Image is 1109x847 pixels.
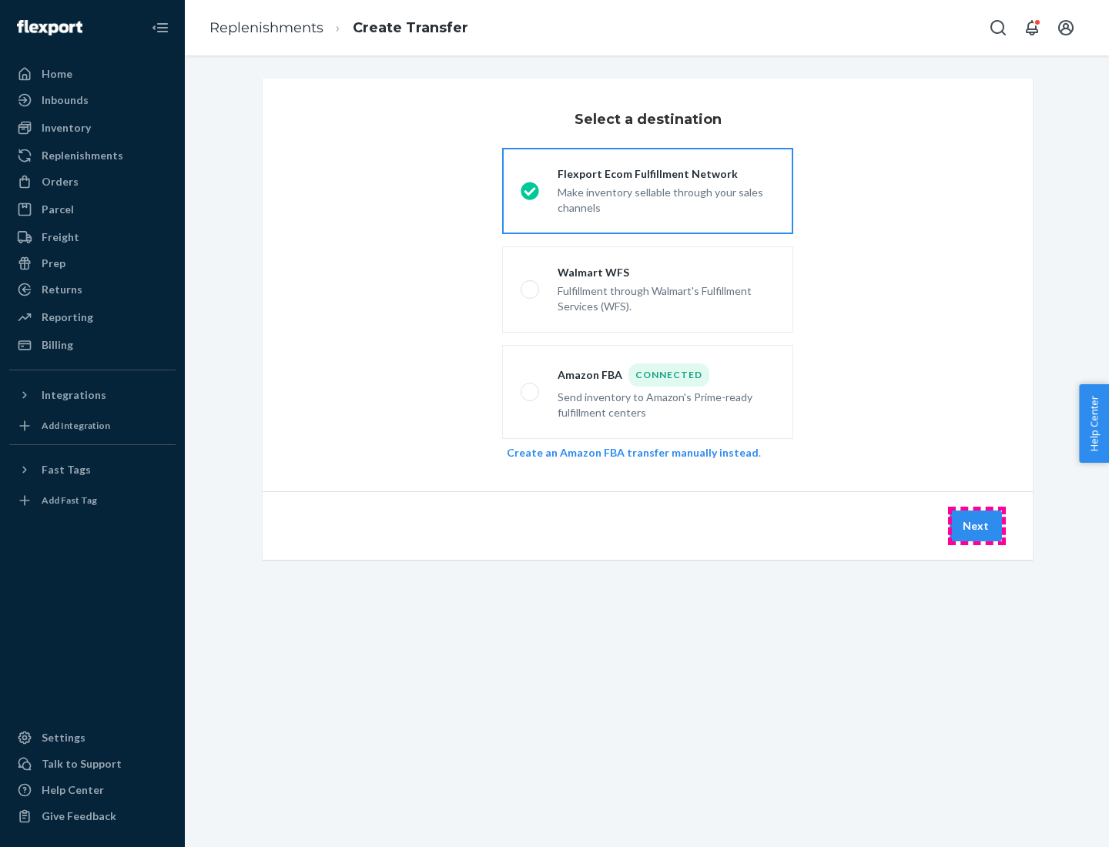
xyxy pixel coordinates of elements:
[42,462,91,477] div: Fast Tags
[17,20,82,35] img: Flexport logo
[9,725,176,750] a: Settings
[42,782,104,798] div: Help Center
[558,265,775,280] div: Walmart WFS
[558,166,775,182] div: Flexport Ecom Fulfillment Network
[209,19,323,36] a: Replenishments
[628,363,709,387] div: Connected
[9,305,176,330] a: Reporting
[9,752,176,776] a: Talk to Support
[9,383,176,407] button: Integrations
[42,808,116,824] div: Give Feedback
[9,62,176,86] a: Home
[42,256,65,271] div: Prep
[9,225,176,249] a: Freight
[42,387,106,403] div: Integrations
[145,12,176,43] button: Close Navigation
[9,88,176,112] a: Inbounds
[42,756,122,772] div: Talk to Support
[558,363,775,387] div: Amazon FBA
[42,92,89,108] div: Inbounds
[42,229,79,245] div: Freight
[42,282,82,297] div: Returns
[9,197,176,222] a: Parcel
[9,277,176,302] a: Returns
[42,174,79,189] div: Orders
[42,310,93,325] div: Reporting
[9,169,176,194] a: Orders
[42,419,110,432] div: Add Integration
[9,333,176,357] a: Billing
[42,202,74,217] div: Parcel
[9,804,176,829] button: Give Feedback
[42,494,97,507] div: Add Fast Tag
[9,115,176,140] a: Inventory
[42,337,73,353] div: Billing
[197,5,481,51] ol: breadcrumbs
[950,511,1002,541] button: Next
[9,251,176,276] a: Prep
[353,19,468,36] a: Create Transfer
[1050,12,1081,43] button: Open account menu
[507,446,759,459] a: Create an Amazon FBA transfer manually instead
[9,143,176,168] a: Replenishments
[42,120,91,136] div: Inventory
[42,730,85,745] div: Settings
[9,413,176,438] a: Add Integration
[1079,384,1109,463] button: Help Center
[9,457,176,482] button: Fast Tags
[42,148,123,163] div: Replenishments
[9,488,176,513] a: Add Fast Tag
[42,66,72,82] div: Home
[983,12,1014,43] button: Open Search Box
[575,109,722,129] h3: Select a destination
[558,182,775,216] div: Make inventory sellable through your sales channels
[558,387,775,420] div: Send inventory to Amazon's Prime-ready fulfillment centers
[1017,12,1047,43] button: Open notifications
[558,280,775,314] div: Fulfillment through Walmart's Fulfillment Services (WFS).
[9,778,176,802] a: Help Center
[507,445,789,460] div: .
